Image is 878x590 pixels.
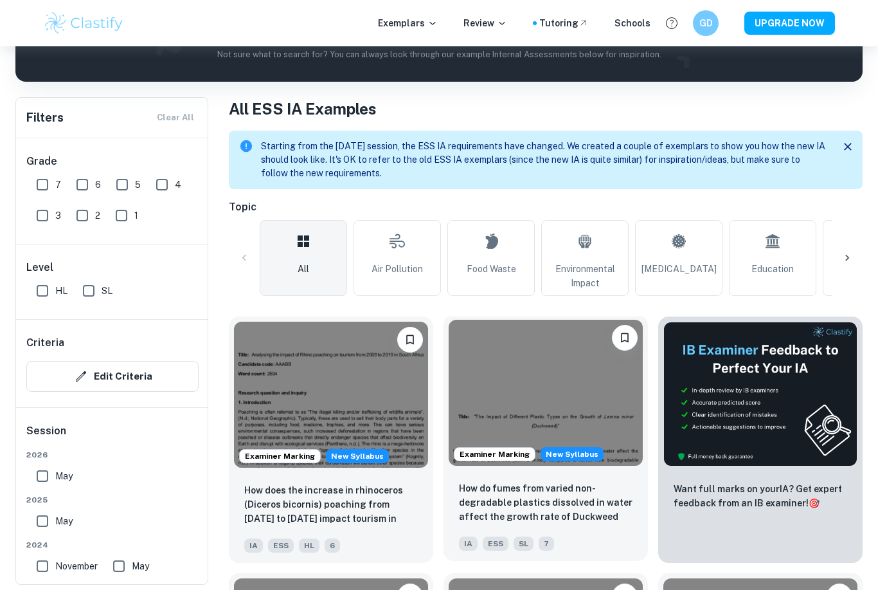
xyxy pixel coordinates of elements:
[838,137,857,156] button: Close
[298,262,309,276] span: All
[397,327,423,353] button: Bookmark
[244,483,418,527] p: How does the increase in rhinoceros (Diceros bicornis) poaching from 2011 to 2021 impact tourism ...
[744,12,835,35] button: UPGRADE NOW
[26,48,852,61] p: Not sure what to search for? You can always look through our example Internal Assessments below f...
[234,322,428,468] img: ESS IA example thumbnail: How does the increase in rhinoceros (Dic
[26,449,199,461] span: 2026
[43,10,125,36] img: Clastify logo
[459,481,632,525] p: How do fumes from varied non-degradable plastics dissolved in water affect the growth rate of Duc...
[674,482,847,510] p: Want full marks on your IA ? Get expert feedback from an IB examiner!
[229,317,433,563] a: Examiner MarkingStarting from the May 2026 session, the ESS IA requirements have changed. We crea...
[26,423,199,449] h6: Session
[26,260,199,275] h6: Level
[55,284,67,298] span: HL
[26,109,64,127] h6: Filters
[541,447,604,461] div: Starting from the May 2026 session, the ESS IA requirements have changed. We created this exempla...
[26,361,199,392] button: Edit Criteria
[514,537,533,551] span: SL
[55,559,98,573] span: November
[95,178,101,192] span: 6
[612,325,638,351] button: Bookmark
[55,469,73,483] span: May
[244,539,263,553] span: IA
[326,449,389,463] div: Starting from the May 2026 session, the ESS IA requirements have changed. We created this exempla...
[661,12,683,34] button: Help and Feedback
[809,498,820,508] span: 🎯
[378,16,438,30] p: Exemplars
[372,262,423,276] span: Air Pollution
[26,494,199,506] span: 2025
[693,10,719,36] button: GD
[26,539,199,551] span: 2024
[325,539,340,553] span: 6
[326,449,389,463] span: New Syllabus
[483,537,508,551] span: ESS
[658,317,863,563] a: ThumbnailWant full marks on yourIA? Get expert feedback from an IB examiner!
[55,178,61,192] span: 7
[229,97,863,120] h1: All ESS IA Examples
[449,320,643,466] img: ESS IA example thumbnail: How do fumes from varied non-degradable
[175,178,181,192] span: 4
[547,262,623,290] span: Environmental Impact
[459,537,478,551] span: IA
[467,262,516,276] span: Food Waste
[261,140,828,180] p: Starting from the [DATE] session, the ESS IA requirements have changed. We created a couple of ex...
[463,16,507,30] p: Review
[751,262,794,276] span: Education
[299,539,319,553] span: HL
[268,539,294,553] span: ESS
[26,154,199,169] h6: Grade
[443,317,648,563] a: Examiner MarkingStarting from the May 2026 session, the ESS IA requirements have changed. We crea...
[699,16,713,30] h6: GD
[134,208,138,223] span: 1
[102,284,112,298] span: SL
[539,16,589,30] a: Tutoring
[641,262,717,276] span: [MEDICAL_DATA]
[229,199,863,215] h6: Topic
[663,322,857,466] img: Thumbnail
[26,335,64,351] h6: Criteria
[240,450,320,462] span: Examiner Marking
[454,448,535,460] span: Examiner Marking
[55,514,73,528] span: May
[539,537,554,551] span: 7
[95,208,100,223] span: 2
[541,447,604,461] span: New Syllabus
[135,178,141,192] span: 5
[132,559,149,573] span: May
[614,16,650,30] a: Schools
[55,208,61,223] span: 3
